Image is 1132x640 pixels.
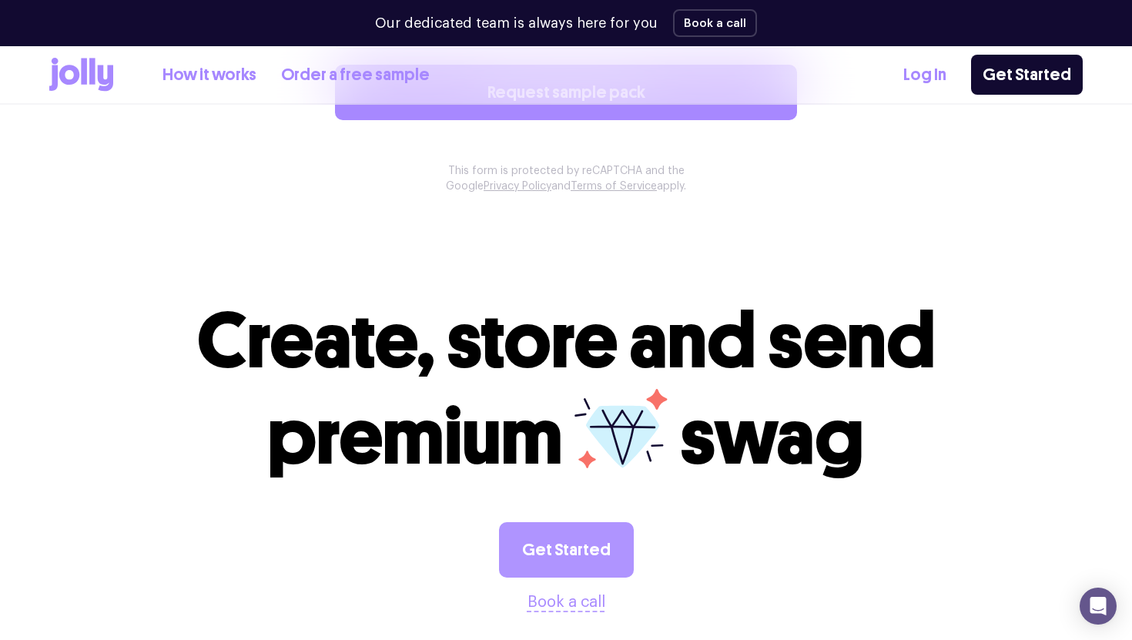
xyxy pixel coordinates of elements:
button: Book a call [527,590,605,615]
span: Create, store and send premium [197,294,936,484]
a: Get Started [971,55,1083,95]
div: Open Intercom Messenger [1080,588,1117,625]
button: Book a call [673,9,757,37]
a: Terms of Service [571,181,657,192]
a: Get Started [499,522,634,578]
a: Log In [903,62,946,88]
p: Our dedicated team is always here for you [375,13,658,34]
a: Privacy Policy [484,181,551,192]
span: swag [680,390,864,484]
a: How it works [162,62,256,88]
p: This form is protected by reCAPTCHA and the Google and apply. [418,163,714,194]
a: Order a free sample [281,62,430,88]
